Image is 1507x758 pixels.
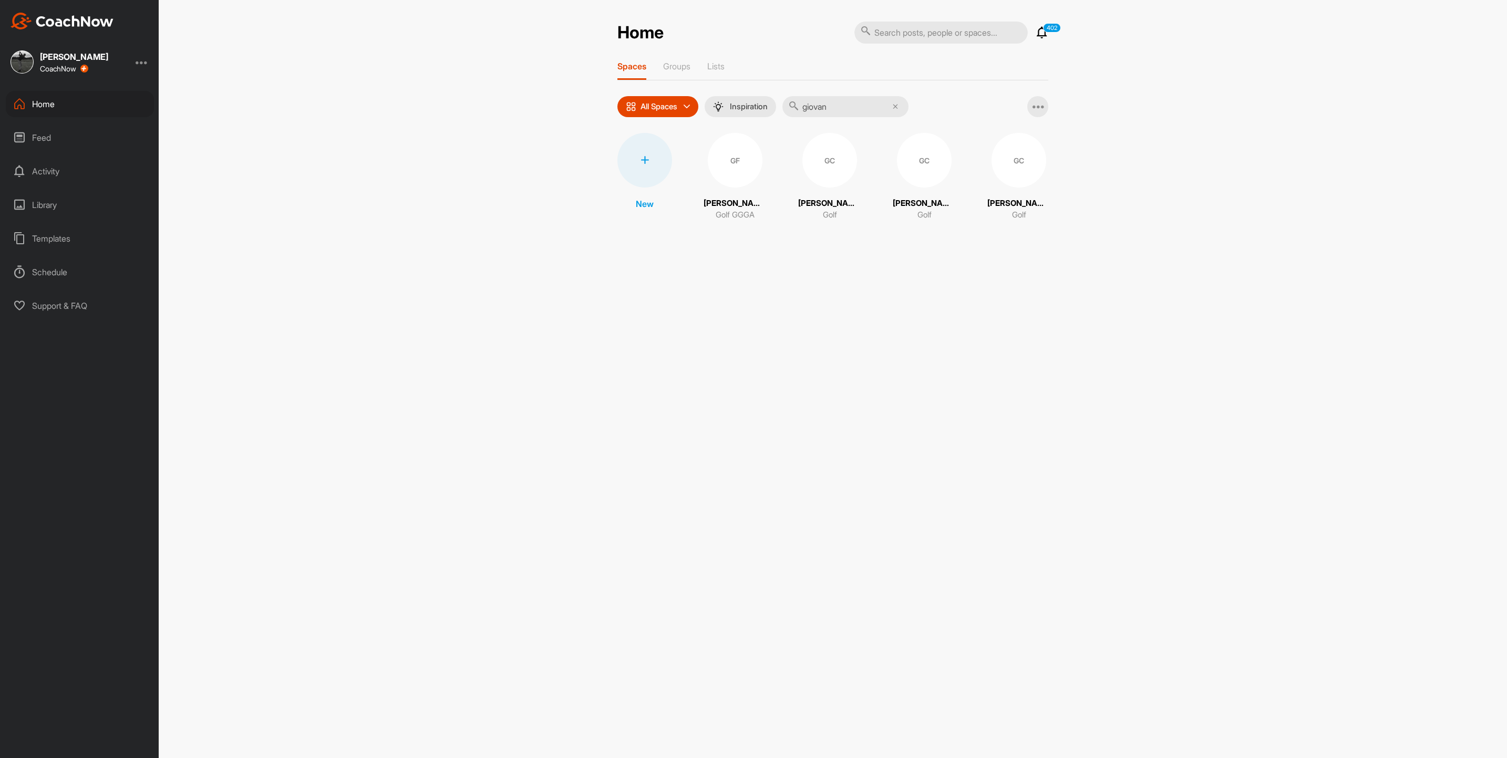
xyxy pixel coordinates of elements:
div: Home [6,91,154,117]
div: Templates [6,225,154,252]
p: [PERSON_NAME] [798,198,861,210]
div: Activity [6,158,154,184]
p: Golf [917,209,932,221]
img: square_f7256f1f4e18542e21b4efe988a0993d.jpg [11,50,34,74]
a: GF[PERSON_NAME]Golf GGGA [704,133,767,221]
a: GC[PERSON_NAME]Golf [987,133,1050,221]
img: CoachNow [11,13,113,29]
p: Lists [707,61,725,71]
p: New [636,198,654,210]
p: Groups [663,61,690,71]
div: GC [897,133,952,188]
p: Inspiration [730,102,768,111]
div: GC [802,133,857,188]
div: GC [992,133,1046,188]
input: Search posts, people or spaces... [854,22,1028,44]
div: Support & FAQ [6,293,154,319]
div: Library [6,192,154,218]
img: icon [626,101,636,112]
div: GF [708,133,762,188]
p: Golf [823,209,837,221]
p: Golf GGGA [716,209,755,221]
p: [PERSON_NAME] [987,198,1050,210]
a: GC[PERSON_NAME]Golf [893,133,956,221]
div: Schedule [6,259,154,285]
a: GC[PERSON_NAME]Golf [798,133,861,221]
p: [PERSON_NAME] [893,198,956,210]
input: Search... [782,96,909,117]
p: Spaces [617,61,646,71]
p: [PERSON_NAME] [704,198,767,210]
p: All Spaces [641,102,677,111]
p: Golf [1012,209,1026,221]
p: 402 [1043,23,1061,33]
h2: Home [617,23,664,43]
div: [PERSON_NAME] [40,53,108,61]
div: CoachNow [40,65,88,73]
img: menuIcon [713,101,724,112]
div: Feed [6,124,154,151]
